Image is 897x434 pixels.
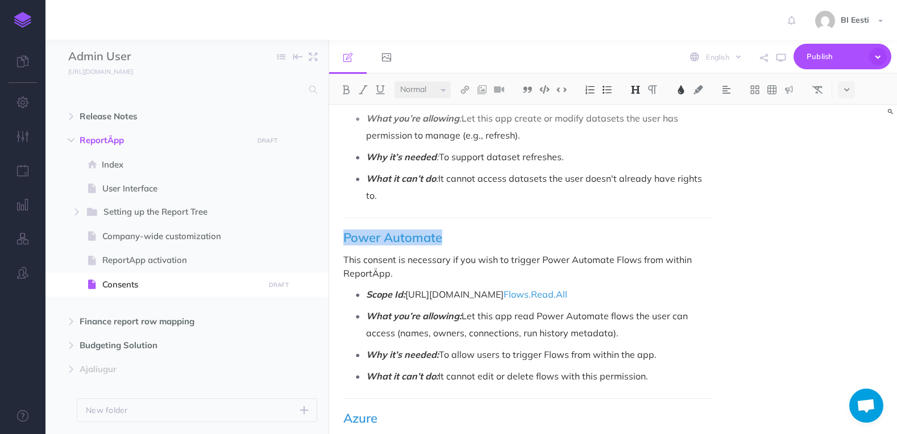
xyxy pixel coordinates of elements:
span: Company-wide customization [102,229,260,243]
em: Why it’s needed [366,151,437,162]
button: New folder [77,398,317,422]
p: This consent is necessary if you wish to trigger Power Automate Flows from within ReportÄpp. [343,253,712,280]
a: Open chat [849,389,883,423]
img: logo-mark.svg [14,12,31,28]
p: Let this app create or modify datasets the user has permission to manage (e.g., refresh). [366,110,712,144]
span: Finance report row mapping [80,315,246,328]
img: Link button [460,85,470,94]
small: DRAFT [269,281,289,289]
span: Release Notes [80,110,246,123]
img: Add video button [494,85,504,94]
span: BI Eesti [835,15,875,25]
span: Azure [343,410,377,426]
em: : [436,173,438,184]
span: Publish [807,48,863,65]
span: ReportApp activation [102,253,260,267]
button: DRAFT [264,278,293,291]
span: Consents [102,278,260,291]
span: Flows.Read.All [504,289,567,300]
em: Scope Id: [366,289,405,300]
img: Ordered list button [585,85,595,94]
img: Bold button [341,85,351,94]
p: To support dataset refreshes. [366,148,712,165]
p: To allow users to trigger Flows from within the app. [366,346,712,363]
em: What it can’t do [366,173,436,184]
small: [URL][DOMAIN_NAME] [68,68,133,76]
a: [URL][DOMAIN_NAME] [45,65,144,77]
button: DRAFT [254,134,282,147]
img: Code block button [539,85,550,94]
img: 9862dc5e82047a4d9ba6d08c04ce6da6.jpg [815,11,835,31]
button: Publish [794,44,891,69]
img: Italic button [358,85,368,94]
img: Underline button [375,85,385,94]
em: : [459,112,462,124]
em: : [437,151,439,162]
img: Headings dropdown button [630,85,641,94]
span: ReportÄpp [80,133,246,147]
span: Budgeting Solution [80,339,246,352]
span: Power Automate [343,229,442,245]
span: User Interface [102,182,260,195]
p: Let this app read Power Automate flows the user can access (names, owners, connections, run histo... [366,307,712,341]
input: Search [68,80,302,100]
img: Blockquote button [522,85,533,94]
img: Unordered list button [602,85,612,94]
img: Callout dropdown menu button [784,85,794,94]
p: It cannot edit or delete flows with this permission. [366,368,712,385]
span: Setting up the Report Tree [103,205,243,220]
p: New folder [86,404,128,416]
p: It cannot access datasets the user doesn't already have rights to. [366,170,712,204]
img: Add image button [477,85,487,94]
small: DRAFT [258,137,277,144]
em: Why it’s needed: [366,349,439,360]
img: Paragraph button [647,85,658,94]
img: Create table button [767,85,777,94]
input: Documentation Name [68,48,202,65]
span: Index [102,158,260,172]
p: [URL][DOMAIN_NAME] [366,286,712,303]
em: What it can’t do: [366,370,438,382]
img: Text color button [676,85,686,94]
img: Alignment dropdown menu button [721,85,732,94]
img: Text background color button [693,85,703,94]
img: Clear styles button [812,85,823,94]
img: Inline code button [557,85,567,94]
span: Ajaliugur [80,362,246,376]
em: What you’re allowing [366,112,459,124]
em: What you’re allowing: [366,310,462,322]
